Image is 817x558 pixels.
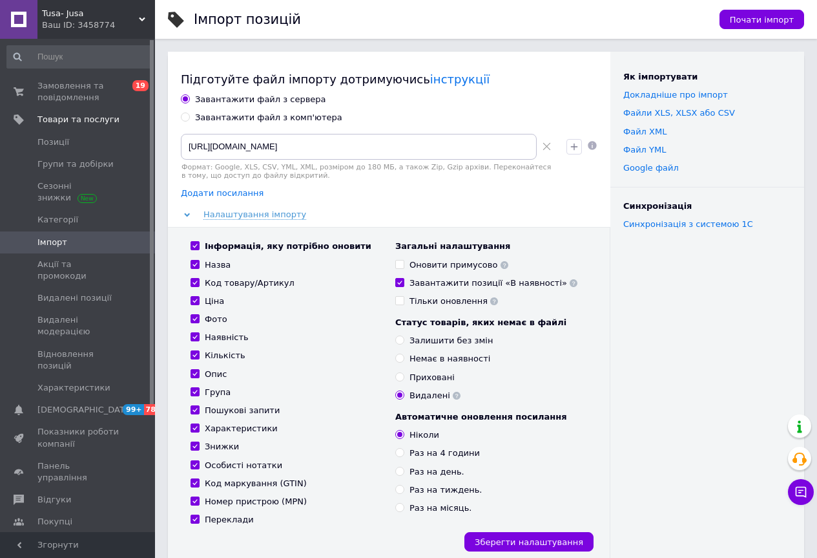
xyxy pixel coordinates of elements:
div: Ваш ID: 3458774 [42,19,155,31]
div: Підготуйте файл імпорту дотримуючись [181,71,597,87]
div: Статус товарів, яких немає в файлі [395,317,587,328]
div: Наявність [205,332,249,343]
a: інструкції [430,72,490,86]
span: Сезонні знижки [37,180,119,204]
button: Чат з покупцем [788,479,814,505]
span: Показники роботи компанії [37,426,119,449]
div: Як імпортувати [623,71,791,83]
div: Інформація, яку потрібно оновити [205,241,371,252]
div: Формат: Google, XLS, CSV, YML, XML, розміром до 180 МБ, а також Zip, Gzip архіви. Переконайтеся в... [181,163,556,180]
div: Переклади [205,514,254,526]
div: Раз на тиждень. [409,484,482,496]
div: Номер пристрою (MPN) [205,496,307,508]
div: Залишити без змін [409,335,493,347]
span: Групи та добірки [37,158,114,170]
div: Загальні налаштування [395,241,587,252]
div: Кількість [205,350,245,361]
span: Видалені модерацією [37,314,119,338]
a: Докладніше про імпорт [623,90,728,100]
span: [DEMOGRAPHIC_DATA] [37,404,133,416]
button: Почати імпорт [719,10,804,29]
div: Завантажити файл з комп'ютера [195,112,342,123]
span: 78 [144,404,159,415]
div: Пошукові запити [205,405,280,416]
span: 99+ [123,404,144,415]
span: Почати імпорт [730,15,794,25]
h1: Імпорт позицій [194,12,301,27]
div: Код маркування (GTIN) [205,478,307,489]
div: Оновити примусово [409,259,508,271]
div: Код товару/Артикул [205,277,295,289]
span: Покупці [37,516,72,528]
span: Зберегти налаштування [475,537,583,547]
button: Зберегти налаштування [464,532,594,552]
div: Видалені [409,390,460,402]
div: Раз на день. [409,466,464,478]
div: Опис [205,369,227,380]
a: Файл YML [623,145,666,155]
div: Група [205,387,231,398]
a: Google файл [623,163,679,173]
div: Синхронізація [623,200,791,212]
span: Відгуки [37,494,71,506]
a: Файли ХLS, XLSX або CSV [623,108,735,118]
a: Синхронізація з системою 1С [623,219,753,229]
span: Відновлення позицій [37,349,119,372]
input: Вкажіть посилання [181,134,537,160]
div: Особисті нотатки [205,460,282,471]
span: Позиції [37,136,69,148]
div: Знижки [205,441,239,453]
span: Tusa- Jusa [42,8,139,19]
span: Товари та послуги [37,114,119,125]
div: Приховані [409,372,455,383]
span: Акції та промокоди [37,259,119,282]
span: Видалені позиції [37,292,112,304]
div: Тільки оновлення [409,295,498,307]
input: Пошук [6,45,152,69]
div: Ніколи [409,429,439,441]
span: Налаштування імпорту [203,209,306,220]
span: Додати посилання [181,188,264,199]
span: Панель управління [37,460,119,484]
span: Імпорт [37,237,67,248]
div: Раз на місяць. [409,502,471,514]
div: Фото [205,314,227,325]
div: Немає в наявності [409,353,490,365]
div: Завантажити позиції «В наявності» [409,277,577,289]
span: Категорії [37,214,78,226]
span: Характеристики [37,382,110,394]
div: Раз на 4 години [409,447,480,459]
span: 19 [132,80,149,91]
div: Характеристики [205,423,278,435]
a: Файл XML [623,127,667,136]
div: Назва [205,259,231,271]
span: Замовлення та повідомлення [37,80,119,103]
div: Автоматичне оновлення посилання [395,411,587,423]
div: Завантажити файл з сервера [195,94,326,105]
div: Ціна [205,295,224,307]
